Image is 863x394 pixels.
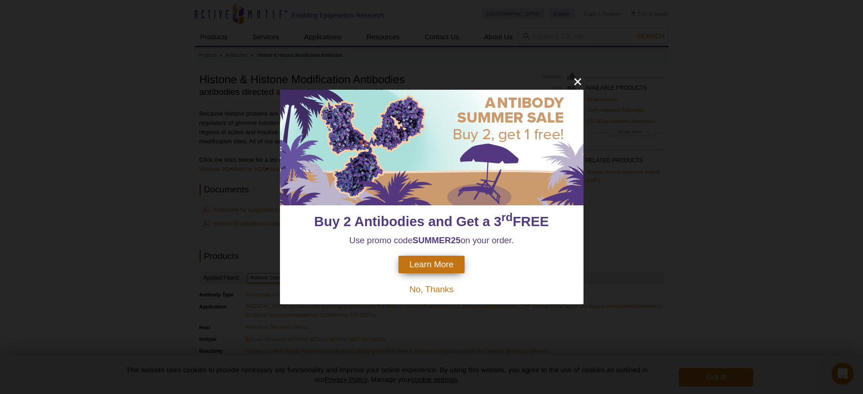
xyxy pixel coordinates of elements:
[572,76,584,87] button: close
[413,235,461,245] strong: SUMMER25
[349,235,514,245] span: Use promo code on your order.
[314,214,549,229] span: Buy 2 Antibodies and Get a 3 FREE
[410,259,453,270] span: Learn More
[410,284,453,294] span: No, Thanks
[502,211,513,223] sup: rd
